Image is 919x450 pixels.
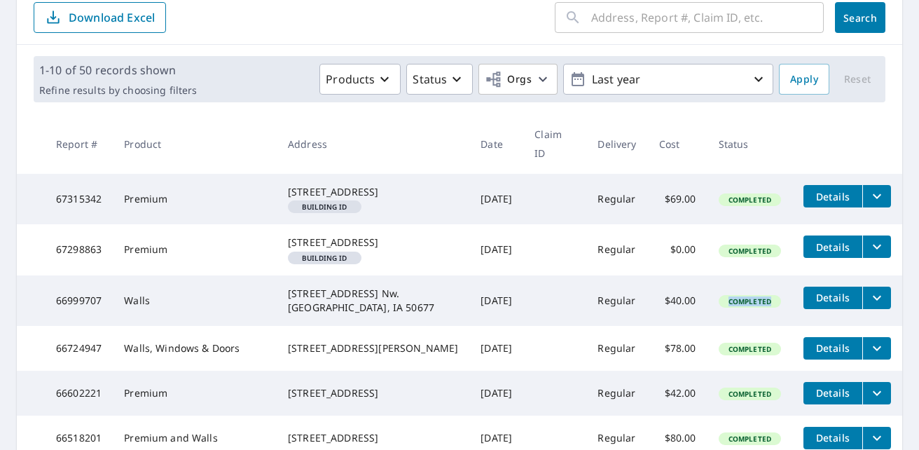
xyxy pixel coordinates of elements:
div: [STREET_ADDRESS] [288,431,458,445]
td: Walls, Windows & Doors [113,326,277,371]
td: [DATE] [469,224,523,275]
button: detailsBtn-66518201 [803,427,862,449]
button: Search [835,2,885,33]
button: Orgs [478,64,558,95]
td: Regular [586,371,647,416]
button: filesDropdownBtn-67315342 [862,185,891,207]
span: Completed [720,296,780,306]
td: Premium [113,224,277,275]
td: 66724947 [45,326,113,371]
th: Report # [45,114,113,174]
button: Last year [563,64,773,95]
span: Completed [720,344,780,354]
span: Details [812,341,854,355]
td: 66999707 [45,275,113,326]
button: Download Excel [34,2,166,33]
td: $42.00 [648,371,707,416]
th: Date [469,114,523,174]
p: Status [413,71,447,88]
button: filesDropdownBtn-66518201 [862,427,891,449]
button: detailsBtn-66999707 [803,287,862,309]
button: detailsBtn-66724947 [803,337,862,360]
div: [STREET_ADDRESS] [288,185,458,199]
div: [STREET_ADDRESS] [288,386,458,400]
span: Details [812,431,854,444]
th: Status [707,114,792,174]
p: Refine results by choosing filters [39,84,197,97]
button: filesDropdownBtn-66724947 [862,337,891,360]
td: 67298863 [45,224,113,275]
button: detailsBtn-67298863 [803,236,862,258]
td: $40.00 [648,275,707,326]
td: 67315342 [45,174,113,224]
span: Details [812,386,854,400]
button: Products [319,64,401,95]
td: $69.00 [648,174,707,224]
button: filesDropdownBtn-66602221 [862,382,891,404]
th: Cost [648,114,707,174]
td: Walls [113,275,277,326]
p: Products [326,71,375,88]
span: Completed [720,195,780,205]
td: [DATE] [469,371,523,416]
p: 1-10 of 50 records shown [39,62,197,79]
td: Premium [113,174,277,224]
span: Completed [720,434,780,444]
div: [STREET_ADDRESS] [288,236,458,250]
span: Details [812,190,854,203]
td: Regular [586,326,647,371]
td: [DATE] [469,326,523,371]
td: [DATE] [469,275,523,326]
td: Regular [586,174,647,224]
em: Building ID [302,254,347,261]
button: detailsBtn-66602221 [803,382,862,404]
em: Building ID [302,203,347,210]
button: filesDropdownBtn-66999707 [862,287,891,309]
button: filesDropdownBtn-67298863 [862,236,891,258]
p: Last year [586,67,750,92]
td: $78.00 [648,326,707,371]
div: [STREET_ADDRESS][PERSON_NAME] [288,341,458,355]
span: Completed [720,389,780,399]
span: Completed [720,246,780,256]
td: [DATE] [469,174,523,224]
td: Regular [586,275,647,326]
th: Claim ID [523,114,586,174]
td: $0.00 [648,224,707,275]
th: Delivery [586,114,647,174]
div: [STREET_ADDRESS] Nw. [GEOGRAPHIC_DATA], IA 50677 [288,287,458,315]
button: Apply [779,64,829,95]
span: Search [846,11,874,25]
td: Premium [113,371,277,416]
span: Details [812,240,854,254]
span: Orgs [485,71,532,88]
span: Details [812,291,854,304]
button: detailsBtn-67315342 [803,185,862,207]
button: Status [406,64,473,95]
td: Regular [586,224,647,275]
th: Address [277,114,469,174]
td: 66602221 [45,371,113,416]
th: Product [113,114,277,174]
span: Apply [790,71,818,88]
p: Download Excel [69,10,155,25]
